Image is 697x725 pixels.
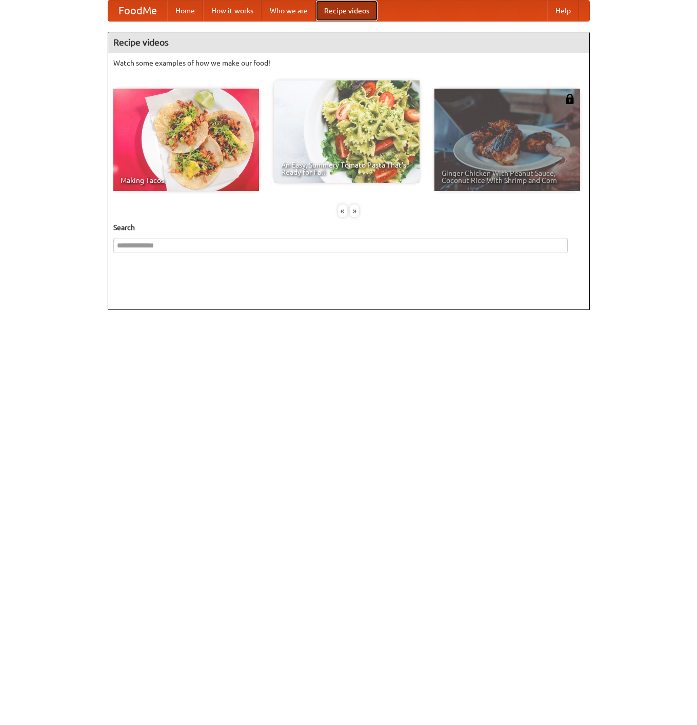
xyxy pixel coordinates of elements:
a: An Easy, Summery Tomato Pasta That's Ready for Fall [274,80,420,183]
a: Help [547,1,579,21]
div: » [350,204,359,217]
img: 483408.png [565,94,575,104]
a: Home [167,1,203,21]
span: An Easy, Summery Tomato Pasta That's Ready for Fall [281,161,412,176]
div: « [338,204,347,217]
a: Recipe videos [316,1,377,21]
a: Making Tacos [113,89,259,191]
span: Making Tacos [121,177,252,184]
h4: Recipe videos [108,32,589,53]
a: Who we are [262,1,316,21]
a: FoodMe [108,1,167,21]
a: How it works [203,1,262,21]
h5: Search [113,222,584,233]
p: Watch some examples of how we make our food! [113,58,584,68]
